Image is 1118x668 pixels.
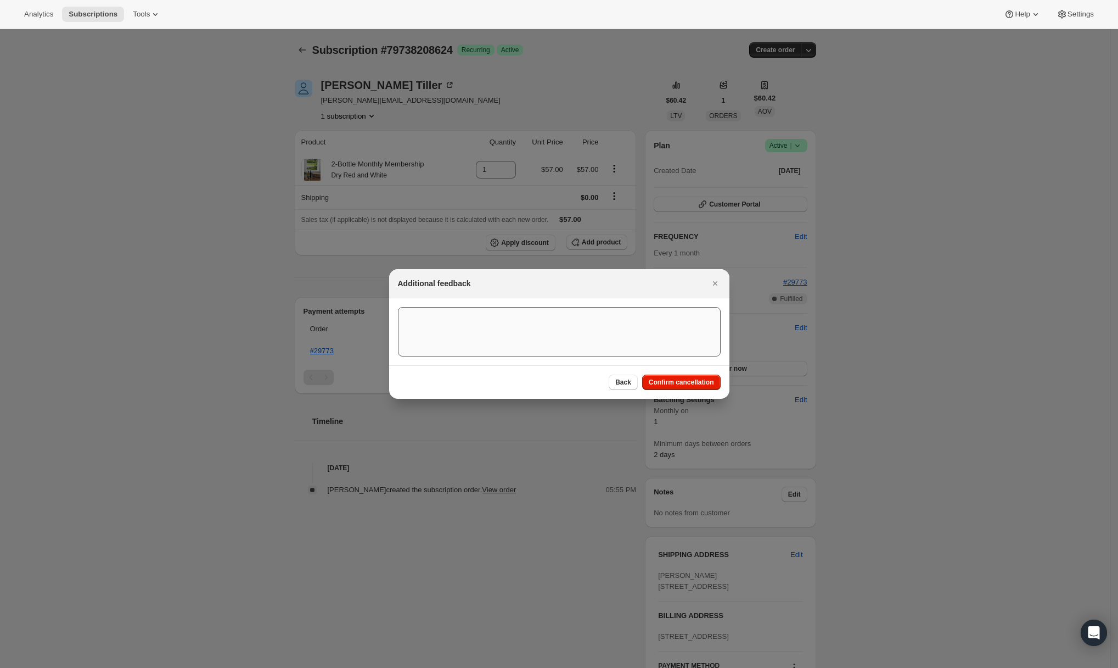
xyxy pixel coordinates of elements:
button: Analytics [18,7,60,22]
button: Back [609,375,638,390]
button: Close [707,276,723,291]
button: Tools [126,7,167,22]
span: Help [1015,10,1030,19]
span: Settings [1068,10,1094,19]
span: Back [615,378,631,387]
button: Settings [1050,7,1100,22]
button: Help [997,7,1047,22]
button: Confirm cancellation [642,375,721,390]
span: Confirm cancellation [649,378,714,387]
span: Tools [133,10,150,19]
h2: Additional feedback [398,278,471,289]
button: Subscriptions [62,7,124,22]
span: Subscriptions [69,10,117,19]
span: Analytics [24,10,53,19]
div: Open Intercom Messenger [1081,620,1107,646]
